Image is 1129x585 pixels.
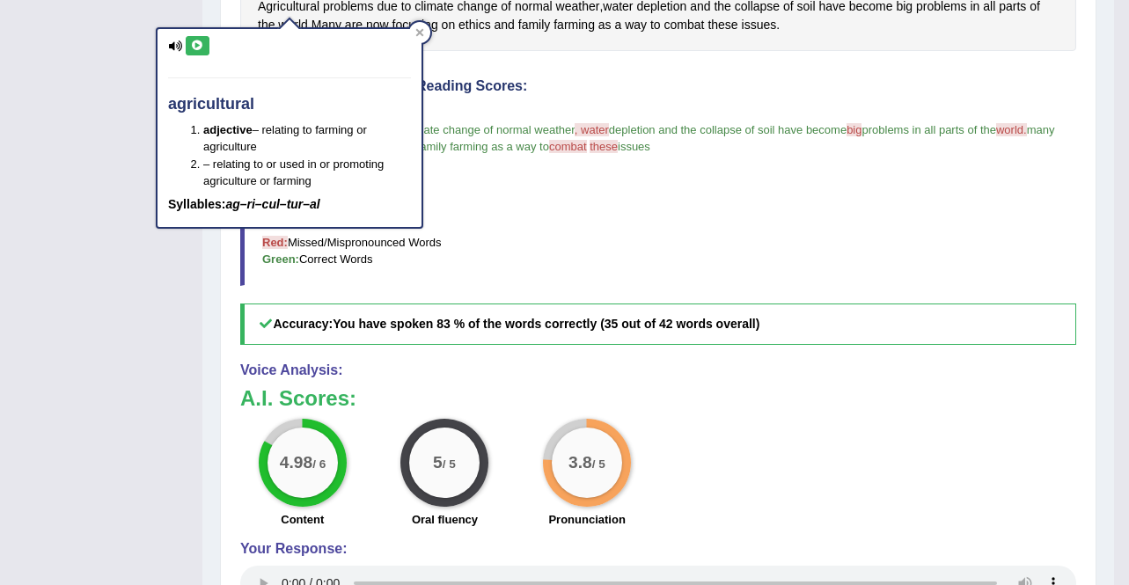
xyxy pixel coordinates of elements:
h5: Accuracy: [240,303,1076,345]
small: / 6 [312,457,326,471]
label: Pronunciation [548,511,625,528]
em: ag–ri–cul–tur–al [225,197,319,211]
span: Click to see word definition [650,16,661,34]
span: issues [618,140,650,153]
h5: Syllables: [168,198,411,211]
h4: Voice Analysis: [240,362,1076,378]
span: Click to see word definition [625,16,647,34]
b: A.I. Scores: [240,386,356,410]
span: depletion and the collapse of soil have become [609,123,847,136]
li: – relating to farming or agriculture [203,121,411,155]
b: Green: [262,252,299,266]
span: Click to see word definition [598,16,612,34]
span: world. [996,123,1027,136]
span: combat [549,140,587,153]
h4: agricultural [168,96,411,113]
span: big [847,123,861,136]
label: Content [281,511,324,528]
span: Click to see word definition [707,16,737,34]
label: Oral fluency [412,511,478,528]
small: / 5 [592,457,605,471]
b: You have spoken 83 % of the words correctly (35 out of 42 words overall) [333,317,759,331]
big: 3.8 [568,453,592,472]
span: Click to see word definition [742,16,777,34]
span: Click to see word definition [664,16,705,34]
span: Click to see word definition [495,16,515,34]
span: problems in all parts of the [861,123,995,136]
span: problems due to climate change of normal weather [319,123,575,136]
li: – relating to or used in or promoting agriculture or farming [203,156,411,189]
span: focusing on ethics and family farming as a way to [300,140,549,153]
big: 4.98 [280,453,312,472]
b: Red: [262,236,288,249]
h4: Labels: [240,191,1076,207]
span: Click to see word definition [615,16,622,34]
h4: Accuracy Comparison for Reading Scores: [240,78,1076,94]
span: , water [575,123,609,136]
span: Click to see word definition [554,16,595,34]
blockquote: Missed/Mispronounced Words Correct Words [240,216,1076,286]
small: / 5 [443,457,456,471]
span: Click to see word definition [442,16,456,34]
span: Click to see word definition [518,16,551,34]
span: Click to see word definition [458,16,491,34]
big: 5 [434,453,444,472]
b: adjective [203,123,253,136]
h4: Your Response: [240,541,1076,557]
span: these [590,140,618,153]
